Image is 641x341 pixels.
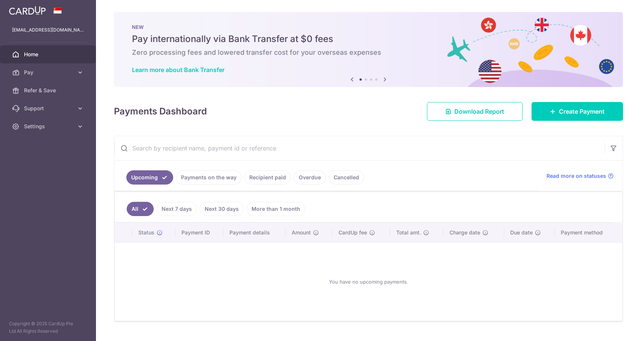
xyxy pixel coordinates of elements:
span: Amount [292,229,311,236]
span: Pay [24,69,73,76]
th: Payment ID [175,223,223,242]
span: Support [24,105,73,112]
img: Bank transfer banner [114,12,623,87]
a: All [127,202,154,216]
h6: Zero processing fees and lowered transfer cost for your overseas expenses [132,48,605,57]
a: Learn more about Bank Transfer [132,66,225,74]
span: Charge date [449,229,480,236]
a: Create Payment [532,102,623,121]
span: Settings [24,123,73,130]
a: Download Report [427,102,523,121]
div: You have no upcoming payments. [124,249,613,315]
span: Status [138,229,154,236]
p: [EMAIL_ADDRESS][DOMAIN_NAME] [12,26,84,34]
span: Home [24,51,73,58]
a: Payments on the way [176,170,241,185]
a: Upcoming [126,170,173,185]
a: Recipient paid [244,170,291,185]
img: CardUp [9,6,46,15]
a: Next 30 days [200,202,244,216]
span: Total amt. [396,229,421,236]
span: Due date [510,229,533,236]
span: Refer & Save [24,87,73,94]
th: Payment method [555,223,622,242]
span: Read more on statuses [547,172,606,180]
a: Read more on statuses [547,172,614,180]
input: Search by recipient name, payment id or reference [114,136,605,160]
span: Create Payment [559,107,605,116]
h5: Pay internationally via Bank Transfer at $0 fees [132,33,605,45]
a: Next 7 days [157,202,197,216]
a: Overdue [294,170,326,185]
span: CardUp fee [338,229,367,236]
h4: Payments Dashboard [114,105,207,118]
th: Payment details [223,223,286,242]
span: Download Report [454,107,504,116]
p: NEW [132,24,605,30]
a: More than 1 month [247,202,305,216]
a: Cancelled [329,170,364,185]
